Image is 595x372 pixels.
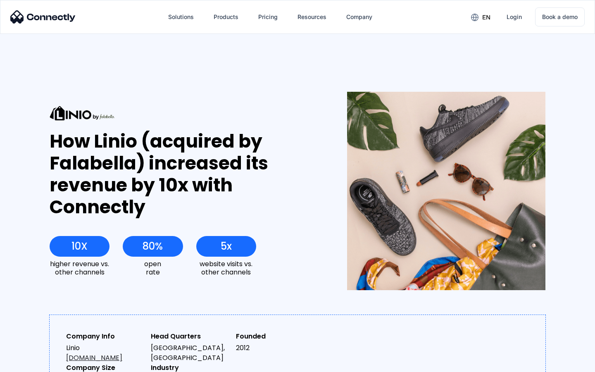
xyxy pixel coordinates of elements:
div: en [482,12,490,23]
div: Company Info [66,331,144,341]
div: website visits vs. other channels [196,260,256,276]
div: 80% [143,241,163,252]
div: Head Quarters [151,331,229,341]
div: 2012 [236,343,314,353]
div: 5x [221,241,232,252]
a: Book a demo [535,7,585,26]
a: Login [500,7,528,27]
div: Products [214,11,238,23]
div: Founded [236,331,314,341]
div: Company [346,11,372,23]
div: Solutions [168,11,194,23]
div: higher revenue vs. other channels [50,260,109,276]
ul: Language list [17,358,50,369]
div: Linio [66,343,144,363]
div: Pricing [258,11,278,23]
div: How Linio (acquired by Falabella) increased its revenue by 10x with Connectly [50,131,317,218]
a: Pricing [252,7,284,27]
a: [DOMAIN_NAME] [66,353,122,362]
aside: Language selected: English [8,358,50,369]
div: 10X [71,241,88,252]
div: open rate [123,260,183,276]
img: Connectly Logo [10,10,76,24]
div: Resources [297,11,326,23]
div: Login [507,11,522,23]
div: [GEOGRAPHIC_DATA], [GEOGRAPHIC_DATA] [151,343,229,363]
